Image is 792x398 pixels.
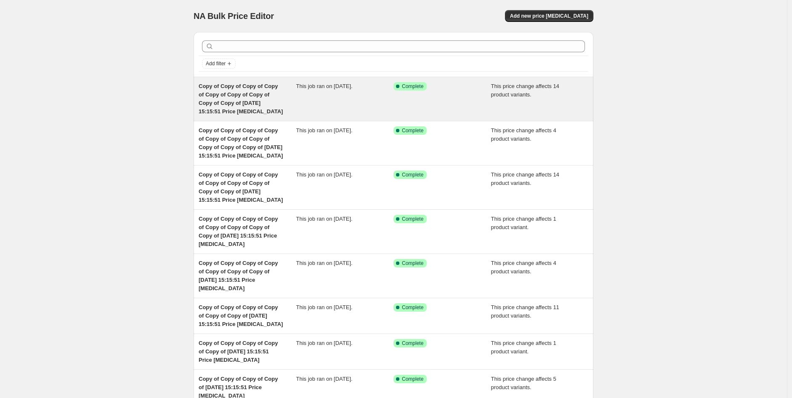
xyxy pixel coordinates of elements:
span: This price change affects 14 product variants. [491,83,559,98]
span: Complete [402,260,423,267]
span: This job ran on [DATE]. [296,127,353,134]
span: Copy of Copy of Copy of Copy of Copy of Copy of Copy of Copy of Copy of [DATE] 15:15:51 Price [ME... [199,171,283,203]
span: NA Bulk Price Editor [194,11,274,21]
span: Copy of Copy of Copy of Copy of Copy of Copy of Copy of Copy of Copy of [DATE] 15:15:51 Price [ME... [199,83,283,115]
span: Complete [402,83,423,90]
span: Complete [402,304,423,311]
span: Complete [402,376,423,382]
span: Copy of Copy of Copy of Copy of Copy of [DATE] 15:15:51 Price [MEDICAL_DATA] [199,340,278,363]
span: Copy of Copy of Copy of Copy of Copy of Copy of Copy of Copy of [DATE] 15:15:51 Price [MEDICAL_DATA] [199,216,278,247]
span: Add new price [MEDICAL_DATA] [510,13,588,19]
span: This price change affects 5 product variants. [491,376,556,390]
span: This job ran on [DATE]. [296,340,353,346]
span: This job ran on [DATE]. [296,171,353,178]
span: Complete [402,216,423,222]
span: Copy of Copy of Copy of Copy of Copy of Copy of Copy of [DATE] 15:15:51 Price [MEDICAL_DATA] [199,260,278,291]
span: This price change affects 4 product variants. [491,260,556,275]
span: This price change affects 1 product variant. [491,340,556,355]
span: Copy of Copy of Copy of Copy of Copy of Copy of Copy of Copy of Copy of Copy of [DATE] 15:15:51 P... [199,127,283,159]
span: This job ran on [DATE]. [296,304,353,310]
span: Complete [402,340,423,347]
button: Add new price [MEDICAL_DATA] [505,10,593,22]
span: This price change affects 14 product variants. [491,171,559,186]
span: Complete [402,127,423,134]
span: This job ran on [DATE]. [296,376,353,382]
span: Add filter [206,60,226,67]
span: This price change affects 4 product variants. [491,127,556,142]
span: This job ran on [DATE]. [296,83,353,89]
span: This price change affects 1 product variant. [491,216,556,230]
span: This job ran on [DATE]. [296,216,353,222]
span: Copy of Copy of Copy of Copy of Copy of Copy of [DATE] 15:15:51 Price [MEDICAL_DATA] [199,304,283,327]
span: Complete [402,171,423,178]
button: Add filter [202,59,236,69]
span: This job ran on [DATE]. [296,260,353,266]
span: This price change affects 11 product variants. [491,304,559,319]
